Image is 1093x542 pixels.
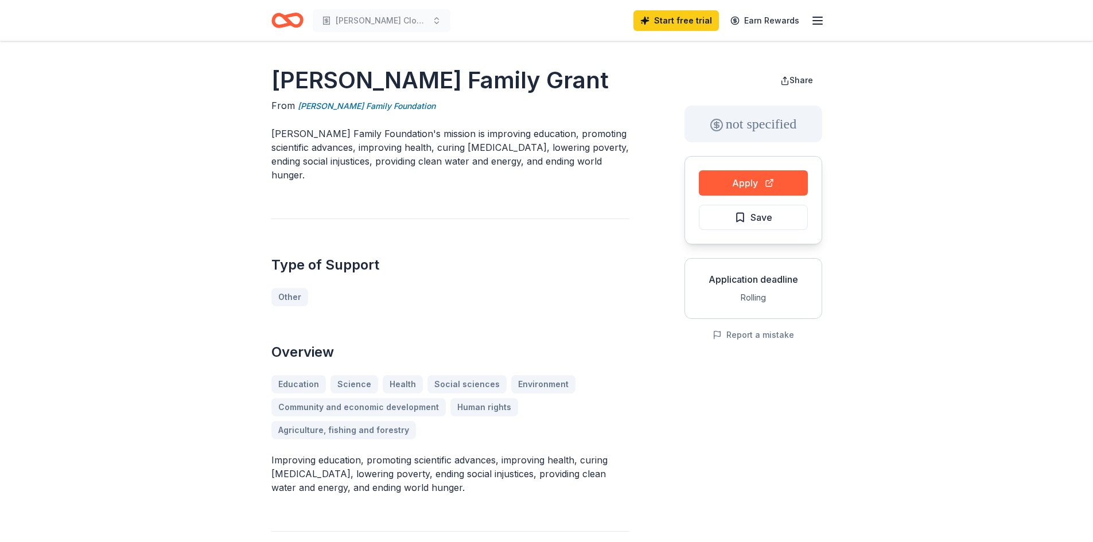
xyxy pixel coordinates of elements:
h1: [PERSON_NAME] Family Grant [271,64,629,96]
div: not specified [684,106,822,142]
button: Save [699,205,808,230]
a: [PERSON_NAME] Family Foundation [298,99,435,113]
button: Share [771,69,822,92]
button: Report a mistake [713,328,794,342]
a: Home [271,7,304,34]
button: [PERSON_NAME] Closet [313,9,450,32]
a: Earn Rewards [724,10,806,31]
p: Improving education, promoting scientific advances, improving health, curing [MEDICAL_DATA], lowe... [271,453,629,494]
div: Rolling [694,291,812,305]
span: Save [750,210,772,225]
a: Other [271,288,308,306]
span: Share [789,75,813,85]
div: From [271,99,629,113]
h2: Type of Support [271,256,629,274]
span: [PERSON_NAME] Closet [336,14,427,28]
p: [PERSON_NAME] Family Foundation's mission is improving education, promoting scientific advances, ... [271,127,629,182]
h2: Overview [271,343,629,361]
a: Start free trial [633,10,719,31]
button: Apply [699,170,808,196]
div: Application deadline [694,272,812,286]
